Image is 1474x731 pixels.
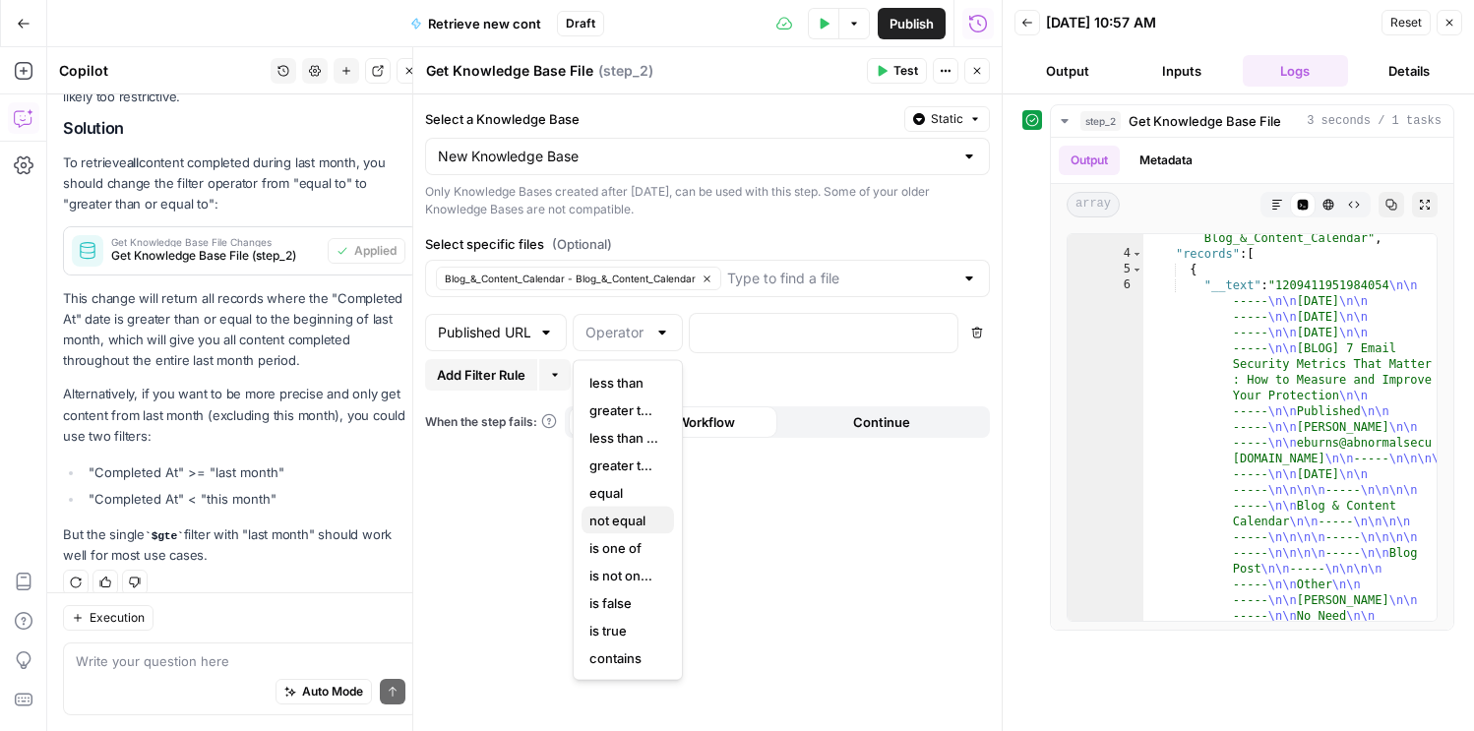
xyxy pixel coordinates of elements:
button: Blog_&_Content_Calendar - Blog_&_Content_Calendar [436,267,721,290]
span: greater than or equal to [589,456,658,475]
p: This change will return all records where the "Completed At" date is greater than or equal to the... [63,288,418,372]
span: less than or equal to [589,428,658,448]
p: To retrieve content completed during last month, you should change the filter operator from "equa... [63,152,418,214]
div: Only Knowledge Bases created after [DATE], can be used with this step. Some of your older Knowled... [425,183,990,218]
button: Reset [1382,10,1431,35]
input: Published URL [438,323,530,342]
span: Auto Mode [302,683,363,701]
button: Execution [63,605,154,631]
span: Get Knowledge Base File Changes [111,237,320,247]
span: Continue [853,412,910,432]
span: Publish [890,14,934,33]
button: Add Filter Rule [425,359,537,391]
button: Retrieve new cont [399,8,553,39]
div: 5 [1068,262,1143,277]
input: New Knowledge Base [438,147,953,166]
textarea: Get Knowledge Base File [426,61,593,81]
span: Add Filter Rule [437,365,525,385]
button: Inputs [1129,55,1235,87]
span: Blog_&_Content_Calendar - Blog_&_Content_Calendar [445,271,696,286]
label: Select specific files [425,234,990,254]
span: step_2 [1080,111,1121,131]
div: 3 seconds / 1 tasks [1051,138,1453,630]
li: "Completed At" >= "last month" [84,462,418,482]
span: Applied [354,242,397,260]
span: Execution [90,609,145,627]
span: (Optional) [552,234,612,254]
button: 3 seconds / 1 tasks [1051,105,1453,137]
p: Alternatively, if you want to be more precise and only get content from last month (excluding thi... [63,384,418,446]
li: "Completed At" < "this month" [84,489,418,509]
div: 4 [1068,246,1143,262]
h2: Solution [63,119,418,138]
button: Publish [878,8,946,39]
code: $gte [145,530,184,542]
span: contains [589,648,658,668]
button: Continue [777,406,986,438]
span: Static [931,110,963,128]
span: is false [589,593,658,613]
span: Reset [1390,14,1422,31]
button: Details [1356,55,1462,87]
input: Type to find a file [727,269,953,288]
span: is one of [589,538,658,558]
div: Copilot [59,61,265,81]
span: Toggle code folding, rows 5 through 40 [1132,262,1142,277]
button: Static [904,106,990,132]
span: is not one of [589,566,658,585]
span: Draft [566,15,595,32]
span: array [1067,192,1120,217]
button: Output [1059,146,1120,175]
p: But the single filter with "last month" should work well for most use cases. [63,524,418,567]
span: is true [589,621,658,640]
button: Metadata [1128,146,1204,175]
strong: all [127,154,139,170]
label: Select a Knowledge Base [425,109,896,129]
span: Get Knowledge Base File [1129,111,1281,131]
button: Test [867,58,927,84]
button: Logs [1243,55,1349,87]
button: Auto Mode [276,679,372,704]
span: Get Knowledge Base File (step_2) [111,247,320,265]
span: 3 seconds / 1 tasks [1307,112,1442,130]
a: When the step fails: [425,413,557,431]
span: Retrieve new cont [428,14,541,33]
input: Operator [585,323,646,342]
span: ( step_2 ) [598,61,653,81]
span: equal [589,483,658,503]
span: Toggle code folding, rows 4 through 103181 [1132,246,1142,262]
span: greater than [589,400,658,420]
span: less than [589,373,658,393]
button: Applied [328,238,405,264]
span: not equal [589,511,658,530]
span: Test [893,62,918,80]
button: Output [1014,55,1121,87]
